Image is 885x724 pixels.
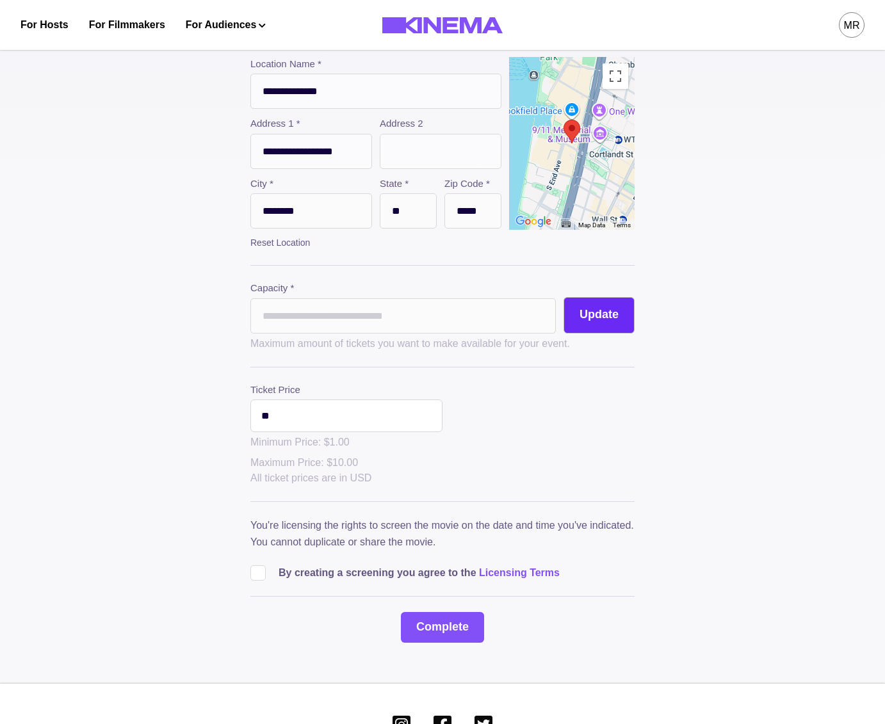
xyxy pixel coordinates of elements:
[401,612,484,643] button: Complete
[250,517,635,550] p: You're licensing the rights to screen the movie on the date and time you've indicated. You cannot...
[578,221,605,230] button: Map Data
[250,455,442,471] p: Maximum Price: $ 10.00
[562,221,571,227] button: Keyboard shortcuts
[479,567,560,578] a: Licensing Terms
[89,17,165,33] a: For Filmmakers
[250,471,442,486] p: All ticket prices are in USD
[250,435,442,450] p: Minimum Price: $ 1.00
[564,297,635,334] button: Update
[250,117,372,131] label: Address 1 *
[250,57,501,72] label: Location Name *
[250,281,556,296] label: Capacity *
[250,177,372,191] label: City *
[512,213,555,230] a: Open this area in Google Maps (opens a new window)
[844,18,860,33] div: MR
[444,177,501,191] label: Zip Code *
[380,117,501,131] label: Address 2
[20,17,69,33] a: For Hosts
[380,177,437,191] label: State *
[603,63,628,89] button: Toggle fullscreen view
[250,383,442,398] label: Ticket Price
[279,565,560,581] p: By creating a screening you agree to the
[186,17,266,33] button: For Audiences
[250,336,635,351] p: Maximum amount of tickets you want to make available for your event.
[613,221,631,229] a: Terms (opens in new tab)
[250,236,310,250] p: Reset Location
[512,213,555,230] img: Google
